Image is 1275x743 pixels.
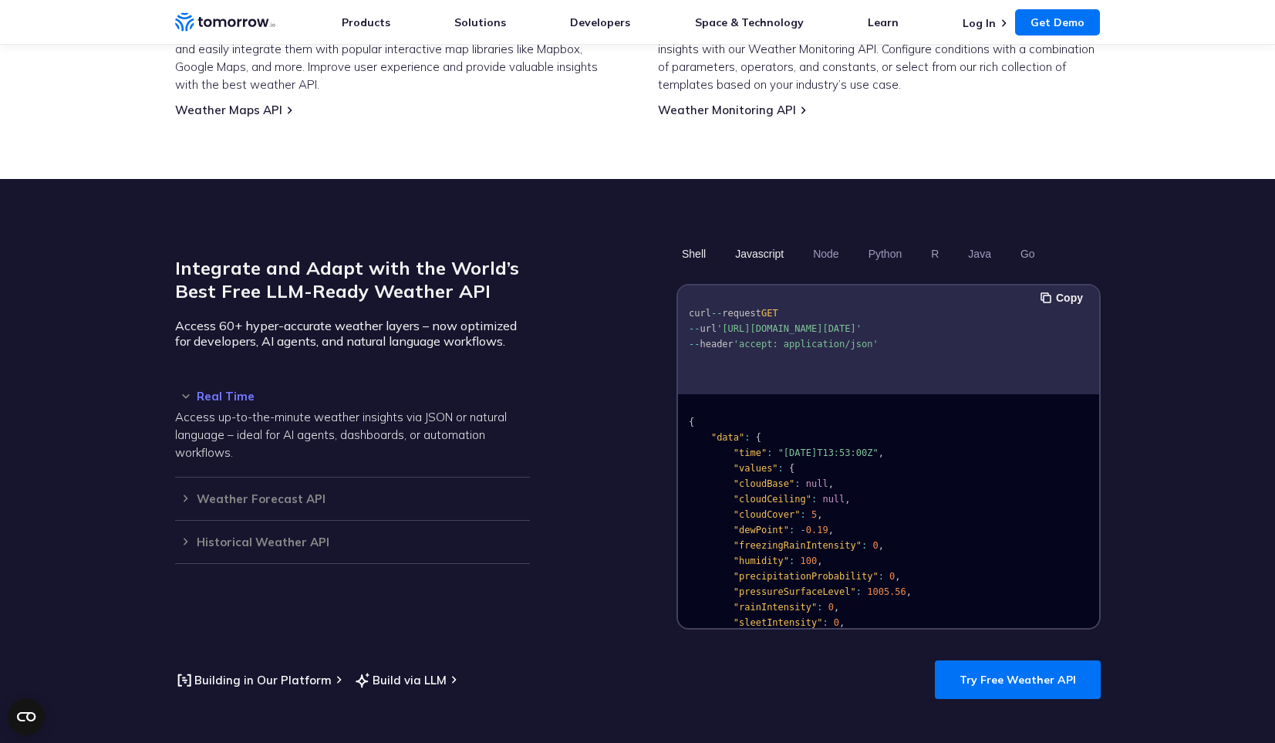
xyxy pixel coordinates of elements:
[817,602,822,613] span: :
[800,556,817,566] span: 100
[833,617,838,628] span: 0
[839,617,845,628] span: ,
[777,463,783,474] span: :
[722,308,761,319] span: request
[833,602,838,613] span: ,
[733,525,788,535] span: "dewPoint"
[1041,289,1088,306] button: Copy
[689,308,711,319] span: curl
[717,323,862,334] span: '[URL][DOMAIN_NAME][DATE]'
[963,16,996,30] a: Log In
[175,408,530,461] p: Access up-to-the-minute weather insights via JSON or natural language – ideal for AI agents, dash...
[689,339,700,350] span: --
[935,660,1101,699] a: Try Free Weather API
[733,571,878,582] span: "precipitationProbability"
[570,15,630,29] a: Developers
[175,103,282,117] a: Weather Maps API
[755,432,761,443] span: {
[733,494,811,505] span: "cloudCeiling"
[855,586,861,597] span: :
[342,15,390,29] a: Products
[700,323,717,334] span: url
[175,318,530,349] p: Access 60+ hyper-accurate weather layers – now optimized for developers, AI agents, and natural l...
[733,509,800,520] span: "cloudCover"
[689,417,694,427] span: {
[822,494,845,505] span: null
[730,241,789,267] button: Javascript
[878,571,883,582] span: :
[868,15,899,29] a: Learn
[710,432,744,443] span: "data"
[808,241,844,267] button: Node
[895,571,900,582] span: ,
[800,525,805,535] span: -
[175,256,530,302] h2: Integrate and Adapt with the World’s Best Free LLM-Ready Weather API
[733,602,816,613] span: "rainIntensity"
[811,509,816,520] span: 5
[733,556,788,566] span: "humidity"
[744,432,750,443] span: :
[872,540,878,551] span: 0
[733,463,777,474] span: "values"
[926,241,944,267] button: R
[658,103,796,117] a: Weather Monitoring API
[733,447,766,458] span: "time"
[800,509,805,520] span: :
[767,447,772,458] span: :
[794,478,800,489] span: :
[733,478,794,489] span: "cloudBase"
[175,390,530,402] h3: Real Time
[889,571,895,582] span: 0
[805,478,828,489] span: null
[789,525,794,535] span: :
[817,509,822,520] span: ,
[733,617,822,628] span: "sleetIntensity"
[817,556,822,566] span: ,
[828,602,833,613] span: 0
[789,463,794,474] span: {
[658,5,1101,93] p: Access ultra-accurate, hyperlocal data up to 14 days ahead for any location on the globe for free...
[861,540,866,551] span: :
[175,493,530,505] h3: Weather Forecast API
[828,525,833,535] span: ,
[175,670,332,690] a: Building in Our Platform
[733,540,861,551] span: "freezingRainIntensity"
[811,494,816,505] span: :
[353,670,447,690] a: Build via LLM
[805,525,828,535] span: 0.19
[789,556,794,566] span: :
[175,5,618,93] p: Enhance your maps with accurate weather conditions using [DATE][DOMAIN_NAME]’s Weather Maps API. ...
[845,494,850,505] span: ,
[906,586,911,597] span: ,
[1014,241,1040,267] button: Go
[878,540,883,551] span: ,
[695,15,804,29] a: Space & Technology
[8,698,45,735] button: Open CMP widget
[828,478,833,489] span: ,
[175,11,275,34] a: Home link
[676,241,711,267] button: Shell
[862,241,907,267] button: Python
[733,586,855,597] span: "pressureSurfaceLevel"
[761,308,777,319] span: GET
[878,447,883,458] span: ,
[822,617,828,628] span: :
[454,15,506,29] a: Solutions
[733,339,878,350] span: 'accept: application/json'
[175,536,530,548] h3: Historical Weather API
[963,241,997,267] button: Java
[1015,9,1100,35] a: Get Demo
[777,447,878,458] span: "[DATE]T13:53:00Z"
[689,323,700,334] span: --
[867,586,906,597] span: 1005.56
[700,339,733,350] span: header
[710,308,721,319] span: --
